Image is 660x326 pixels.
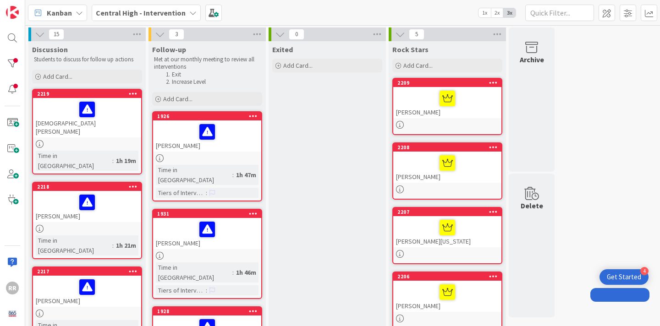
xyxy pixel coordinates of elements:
span: : [206,188,207,198]
span: Kanban [47,7,72,18]
p: Met at our monthly meeting to review all interventions [154,56,260,71]
div: 2207 [397,209,501,215]
div: 2219 [37,91,141,97]
div: Open Get Started checklist, remaining modules: 4 [599,269,649,285]
div: [PERSON_NAME] [33,276,141,307]
li: Exit [163,71,261,78]
span: Rock Stars [392,45,429,54]
span: 0 [289,29,304,40]
span: : [232,267,234,277]
div: 2219[DEMOGRAPHIC_DATA][PERSON_NAME] [33,90,141,137]
p: Students to discuss for follow up actions [34,56,140,63]
div: 2218 [37,184,141,190]
span: : [112,240,114,250]
div: 4 [640,267,649,275]
span: Discussion [32,45,68,54]
div: 1h 47m [234,170,258,180]
div: RR [6,282,19,294]
span: Exited [272,45,293,54]
div: 2217[PERSON_NAME] [33,267,141,307]
a: 2208[PERSON_NAME] [392,142,502,200]
span: 15 [49,29,64,40]
div: 1931[PERSON_NAME] [153,210,261,249]
div: [PERSON_NAME][US_STATE] [393,216,501,247]
div: 1h 46m [234,267,258,277]
div: [PERSON_NAME] [393,87,501,118]
div: [DEMOGRAPHIC_DATA][PERSON_NAME] [33,98,141,137]
div: 2206[PERSON_NAME] [393,272,501,312]
div: Delete [521,200,543,211]
div: Time in [GEOGRAPHIC_DATA] [156,165,232,185]
div: Get Started [607,272,641,282]
div: [PERSON_NAME] [393,152,501,183]
div: 2217 [37,268,141,275]
img: Visit kanbanzone.com [6,6,19,19]
div: 1928 [153,307,261,315]
span: Follow-up [152,45,186,54]
span: : [206,285,207,295]
a: 2209[PERSON_NAME] [392,78,502,135]
div: 2206 [397,273,501,280]
span: 2x [491,8,503,17]
div: Archive [520,54,544,65]
div: 2217 [33,267,141,276]
div: 2207[PERSON_NAME][US_STATE] [393,208,501,247]
span: 3x [503,8,516,17]
a: 1926[PERSON_NAME]Time in [GEOGRAPHIC_DATA]:1h 47mTiers of Intervention: [152,111,262,201]
div: 2207 [393,208,501,216]
span: Add Card... [403,61,433,70]
div: Time in [GEOGRAPHIC_DATA] [36,151,112,171]
div: 2218[PERSON_NAME] [33,183,141,222]
div: 2208[PERSON_NAME] [393,143,501,183]
div: 2209[PERSON_NAME] [393,79,501,118]
div: [PERSON_NAME] [33,191,141,222]
span: Add Card... [283,61,313,70]
div: 1h 19m [114,156,138,166]
div: [PERSON_NAME] [153,218,261,249]
div: 1926 [157,113,261,120]
div: 1931 [157,211,261,217]
div: [PERSON_NAME] [393,281,501,312]
span: Add Card... [163,95,192,103]
b: Central High - Intervention [96,8,186,17]
span: : [112,156,114,166]
a: 1931[PERSON_NAME]Time in [GEOGRAPHIC_DATA]:1h 46mTiers of Intervention: [152,209,262,299]
span: 5 [409,29,424,40]
div: 2206 [393,272,501,281]
div: 1926[PERSON_NAME] [153,112,261,152]
div: Tiers of Intervention [156,285,206,295]
div: 2208 [397,144,501,151]
li: Increase Level [163,78,261,86]
div: 1928 [157,308,261,315]
div: Time in [GEOGRAPHIC_DATA] [156,262,232,283]
input: Quick Filter... [525,5,594,21]
span: : [232,170,234,180]
a: 2218[PERSON_NAME]Time in [GEOGRAPHIC_DATA]:1h 21m [32,182,142,259]
div: 1h 21m [114,240,138,250]
div: Tiers of Intervention [156,188,206,198]
div: 1926 [153,112,261,120]
div: 1931 [153,210,261,218]
span: 1x [478,8,491,17]
span: Add Card... [43,72,72,81]
div: 2209 [393,79,501,87]
a: 2219[DEMOGRAPHIC_DATA][PERSON_NAME]Time in [GEOGRAPHIC_DATA]:1h 19m [32,89,142,174]
a: 2207[PERSON_NAME][US_STATE] [392,207,502,264]
div: [PERSON_NAME] [153,120,261,152]
div: Time in [GEOGRAPHIC_DATA] [36,235,112,255]
div: 2209 [397,80,501,86]
img: avatar [6,307,19,320]
div: 2208 [393,143,501,152]
div: 2218 [33,183,141,191]
div: 2219 [33,90,141,98]
span: 3 [169,29,184,40]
